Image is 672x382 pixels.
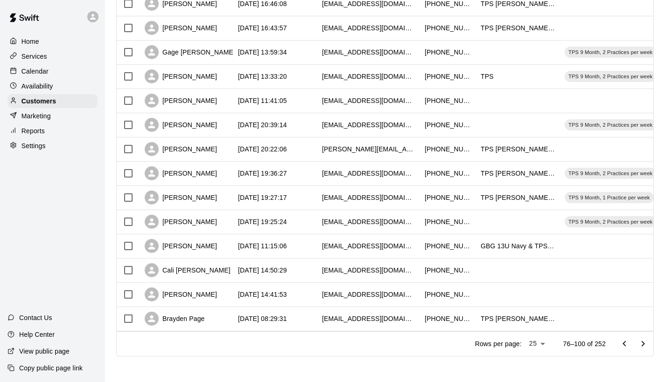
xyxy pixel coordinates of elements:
[425,120,471,130] div: +14079829558
[145,69,217,83] div: [PERSON_NAME]
[481,23,555,33] div: TPS Bateman 10U
[525,337,548,350] div: 25
[425,23,471,33] div: +18019186915
[238,48,287,57] div: 2025-08-04 13:59:34
[565,192,654,203] div: TPS 9 Month, 1 Practice per week
[475,339,522,348] p: Rows per page:
[425,48,471,57] div: +18018859209
[322,96,415,105] div: brhorne1@gmail.com
[19,330,55,339] p: Help Center
[145,191,217,205] div: [PERSON_NAME]
[322,314,415,323] div: braydendpage@gmail.com
[322,23,415,33] div: meganmy1984@gmail.com
[322,266,415,275] div: liechtykids@gmail.com
[425,193,471,202] div: +18013584933
[634,334,652,353] button: Go to next page
[7,79,98,93] a: Availability
[145,21,217,35] div: [PERSON_NAME]
[481,72,494,81] div: TPS
[21,126,45,136] p: Reports
[238,290,287,299] div: 2025-07-28 14:41:53
[425,314,471,323] div: +18015992791
[565,73,656,80] span: TPS 9 Month, 2 Practices per week
[322,193,415,202] div: jeffreynewby@hotmail.com
[565,47,656,58] div: TPS 9 Month, 2 Practices per week
[7,34,98,48] a: Home
[238,144,287,154] div: 2025-08-03 20:22:06
[565,216,656,227] div: TPS 9 Month, 2 Practices per week
[322,169,415,178] div: mjbateman03@gmail.com
[481,144,555,154] div: TPS Newby 8U
[145,45,235,59] div: Gage [PERSON_NAME]
[322,48,415,57] div: tgeckles@gmail.com
[21,52,47,61] p: Services
[322,290,415,299] div: bthe@pacbell.net
[425,241,471,251] div: +13852673514
[7,139,98,153] a: Settings
[563,339,606,348] p: 76–100 of 252
[238,169,287,178] div: 2025-08-03 19:36:27
[481,193,555,202] div: TPS Newby 8U
[238,266,287,275] div: 2025-07-28 14:50:29
[7,94,98,108] a: Customers
[145,287,217,301] div: [PERSON_NAME]
[238,96,287,105] div: 2025-08-04 11:41:05
[425,96,471,105] div: +18013624852
[425,290,471,299] div: +19252125453
[21,111,51,121] p: Marketing
[145,118,217,132] div: [PERSON_NAME]
[425,217,471,226] div: +16618574552
[481,241,555,251] div: GBG 13U Navy & TPS 10U Roberts
[238,72,287,81] div: 2025-08-04 13:33:20
[19,313,52,322] p: Contact Us
[481,314,555,323] div: TPS Jones 7U
[615,334,634,353] button: Go to previous page
[7,49,98,63] a: Services
[238,23,287,33] div: 2025-08-04 16:43:57
[19,363,83,373] p: Copy public page link
[425,169,471,178] div: +18013193307
[145,142,217,156] div: [PERSON_NAME]
[7,124,98,138] div: Reports
[238,241,287,251] div: 2025-07-29 11:15:06
[21,37,39,46] p: Home
[238,314,287,323] div: 2025-07-23 08:29:31
[145,94,217,108] div: [PERSON_NAME]
[21,141,46,150] p: Settings
[19,347,70,356] p: View public page
[7,109,98,123] a: Marketing
[565,168,656,179] div: TPS 9 Month, 2 Practices per week
[322,241,415,251] div: bgarcia41012@gmail.com
[565,194,654,201] span: TPS 9 Month, 1 Practice per week
[145,263,231,277] div: Cali [PERSON_NAME]
[425,72,471,81] div: +18014041080
[565,218,656,225] span: TPS 9 Month, 2 Practices per week
[238,120,287,130] div: 2025-08-03 20:39:14
[565,121,656,129] span: TPS 9 Month, 2 Practices per week
[481,169,555,178] div: TPS Bateman 10U
[238,193,287,202] div: 2025-08-03 19:27:17
[238,217,287,226] div: 2025-08-03 19:25:24
[425,266,471,275] div: +18013584081
[21,67,49,76] p: Calendar
[145,166,217,180] div: [PERSON_NAME]
[565,119,656,130] div: TPS 9 Month, 2 Practices per week
[565,48,656,56] span: TPS 9 Month, 2 Practices per week
[322,120,415,130] div: seanb615@gmail.com
[21,82,53,91] p: Availability
[322,72,415,81] div: nate@mitchellx.com
[7,64,98,78] a: Calendar
[21,96,56,106] p: Customers
[322,217,415,226] div: gbgutahbaseball@gmail.com
[145,239,217,253] div: [PERSON_NAME]
[565,71,656,82] div: TPS 9 Month, 2 Practices per week
[565,170,656,177] span: TPS 9 Month, 2 Practices per week
[145,215,217,229] div: [PERSON_NAME]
